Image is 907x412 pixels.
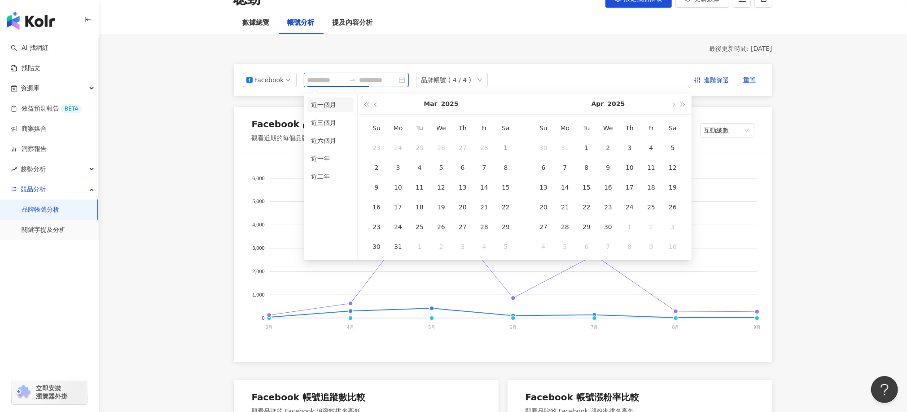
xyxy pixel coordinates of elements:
[391,180,405,195] div: 10
[554,197,576,217] td: 2025-04-21
[434,141,448,155] div: 26
[554,237,576,257] td: 2025-05-05
[430,138,452,158] td: 2025-02-26
[412,239,427,254] div: 1
[391,141,405,155] div: 24
[387,177,409,197] td: 2025-03-10
[871,376,898,403] iframe: Help Scout Beacon - Open
[11,124,47,133] a: 商案媒合
[744,73,756,88] span: 重置
[21,179,46,199] span: 競品分析
[452,138,473,158] td: 2025-02-27
[366,197,387,217] td: 2025-03-16
[288,18,315,28] div: 帳號分析
[579,239,594,254] div: 6
[536,220,551,234] div: 27
[640,177,662,197] td: 2025-04-18
[391,220,405,234] div: 24
[252,391,365,403] div: Facebook 帳號追蹤數比較
[266,325,273,330] tspan: 3月
[254,73,284,87] div: Facebook
[473,237,495,257] td: 2025-04-04
[369,141,384,155] div: 23
[644,141,658,155] div: 4
[533,118,554,138] th: Su
[349,76,356,84] span: to
[579,220,594,234] div: 29
[601,180,615,195] div: 16
[430,197,452,217] td: 2025-03-19
[434,160,448,175] div: 5
[704,73,729,88] span: 進階篩選
[558,239,572,254] div: 5
[601,220,615,234] div: 30
[640,118,662,138] th: Fr
[456,239,470,254] div: 3
[619,237,640,257] td: 2025-05-08
[369,180,384,195] div: 9
[36,384,67,400] span: 立即安裝 瀏覽器外掛
[554,138,576,158] td: 2025-03-31
[369,160,384,175] div: 2
[452,217,473,237] td: 2025-03-27
[409,177,430,197] td: 2025-03-11
[369,239,384,254] div: 30
[662,237,684,257] td: 2025-05-10
[579,160,594,175] div: 8
[597,118,619,138] th: We
[579,141,594,155] div: 1
[644,180,658,195] div: 18
[409,118,430,138] th: Tu
[640,158,662,177] td: 2025-04-11
[11,166,17,173] span: rise
[558,160,572,175] div: 7
[597,138,619,158] td: 2025-04-02
[412,200,427,214] div: 18
[536,160,551,175] div: 6
[366,158,387,177] td: 2025-03-02
[558,220,572,234] div: 28
[499,200,513,214] div: 22
[477,141,491,155] div: 28
[477,200,491,214] div: 21
[662,138,684,158] td: 2025-04-05
[576,158,597,177] td: 2025-04-08
[597,217,619,237] td: 2025-04-30
[536,141,551,155] div: 30
[11,145,47,154] a: 洞察報告
[754,325,761,330] tspan: 9月
[591,325,598,330] tspan: 7月
[495,197,517,217] td: 2025-03-22
[576,237,597,257] td: 2025-05-06
[424,94,437,114] button: Mar
[619,138,640,158] td: 2025-04-03
[421,73,472,87] div: 品牌帳號 ( 4 / 4 )
[576,138,597,158] td: 2025-04-01
[533,237,554,257] td: 2025-05-04
[252,292,265,297] tspan: 1,000
[533,197,554,217] td: 2025-04-20
[441,94,459,114] button: 2025
[495,138,517,158] td: 2025-03-01
[430,118,452,138] th: We
[473,177,495,197] td: 2025-03-14
[601,141,615,155] div: 2
[576,217,597,237] td: 2025-04-29
[576,118,597,138] th: Tu
[473,158,495,177] td: 2025-03-07
[704,124,751,137] span: 互動總數
[619,217,640,237] td: 2025-05-01
[12,380,87,404] a: chrome extension立即安裝 瀏覽器外掛
[666,220,680,234] div: 3
[307,133,354,148] li: 近六個月
[252,222,265,227] tspan: 4,000
[662,158,684,177] td: 2025-04-12
[430,217,452,237] td: 2025-03-26
[473,197,495,217] td: 2025-03-21
[601,160,615,175] div: 9
[576,197,597,217] td: 2025-04-22
[477,77,482,83] span: down
[736,73,763,87] button: 重置
[662,217,684,237] td: 2025-05-03
[619,177,640,197] td: 2025-04-17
